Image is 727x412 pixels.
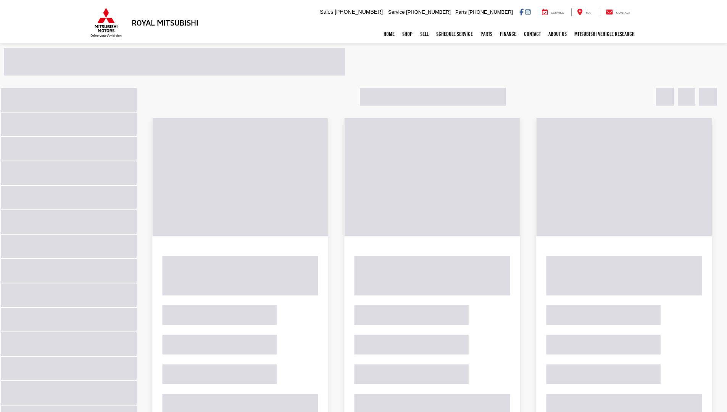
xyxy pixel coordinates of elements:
a: Contact [600,8,637,16]
a: Schedule Service: Opens in a new tab [432,24,477,43]
a: Contact [520,24,545,43]
a: Finance [496,24,520,43]
a: Shop [398,24,416,43]
span: [PHONE_NUMBER] [335,9,383,15]
img: Mitsubishi [89,8,123,37]
span: Service [551,11,564,14]
a: Sell [416,24,432,43]
a: Service [536,8,570,16]
span: Parts [455,9,467,15]
span: Service [388,9,405,15]
h3: Royal Mitsubishi [132,18,198,27]
a: Instagram: Click to visit our Instagram page [525,9,531,15]
a: About Us [545,24,571,43]
span: Contact [616,11,630,14]
a: Mitsubishi Vehicle Research [571,24,638,43]
span: [PHONE_NUMBER] [468,9,513,15]
span: [PHONE_NUMBER] [406,9,451,15]
a: Home [380,24,398,43]
a: Map [571,8,598,16]
a: Facebook: Click to visit our Facebook page [519,9,524,15]
a: Parts: Opens in a new tab [477,24,496,43]
span: Map [586,11,592,14]
span: Sales [320,9,333,15]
